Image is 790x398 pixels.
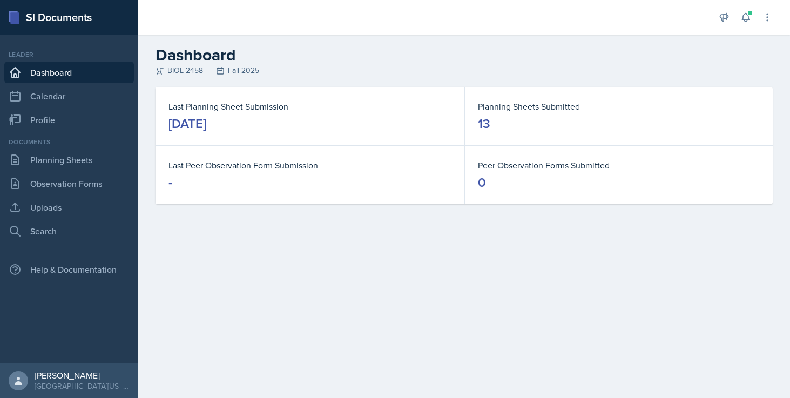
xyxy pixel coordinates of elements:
div: [DATE] [168,115,206,132]
div: - [168,174,172,191]
a: Uploads [4,197,134,218]
h2: Dashboard [156,45,773,65]
a: Profile [4,109,134,131]
a: Calendar [4,85,134,107]
div: BIOL 2458 Fall 2025 [156,65,773,76]
a: Planning Sheets [4,149,134,171]
div: [PERSON_NAME] [35,370,130,381]
a: Dashboard [4,62,134,83]
div: Documents [4,137,134,147]
div: Leader [4,50,134,59]
dt: Last Planning Sheet Submission [168,100,451,113]
a: Observation Forms [4,173,134,194]
dt: Planning Sheets Submitted [478,100,760,113]
div: [GEOGRAPHIC_DATA][US_STATE] [35,381,130,392]
dt: Last Peer Observation Form Submission [168,159,451,172]
dt: Peer Observation Forms Submitted [478,159,760,172]
div: Help & Documentation [4,259,134,280]
div: 0 [478,174,486,191]
div: 13 [478,115,490,132]
a: Search [4,220,134,242]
